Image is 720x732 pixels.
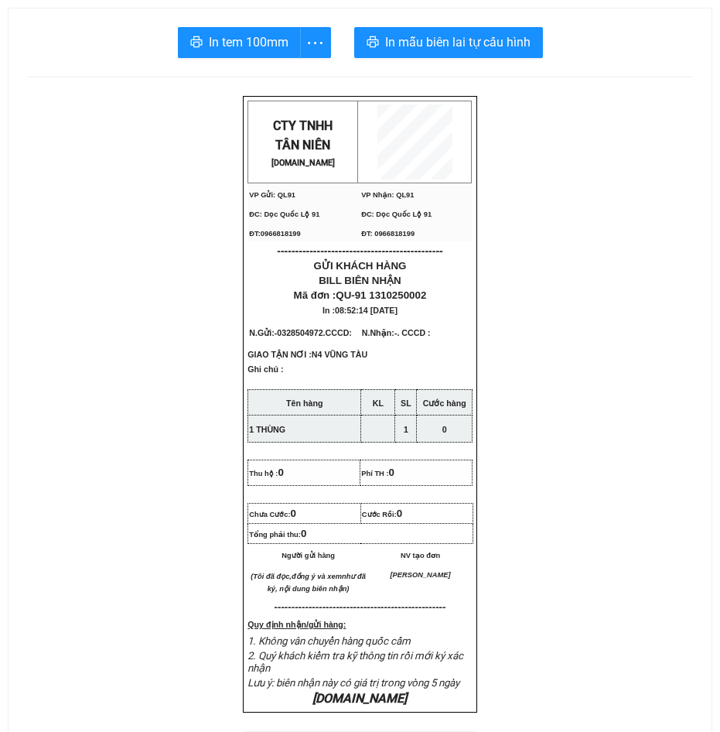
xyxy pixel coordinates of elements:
[367,36,379,50] span: printer
[249,191,295,199] span: VP Gửi: QL91
[275,601,285,613] span: ---
[249,230,300,238] span: ĐT:0966818199
[394,328,431,337] span: -
[178,27,301,58] button: printerIn tem 100mm
[247,650,463,674] span: 2. Quý khách kiểm tra kỹ thông tin rồi mới ký xác nhận
[190,36,203,50] span: printer
[390,571,450,579] span: [PERSON_NAME]
[277,328,354,337] span: 0328504972.
[286,398,322,408] strong: Tên hàng
[361,191,414,199] span: VP Nhận: QL91
[385,32,531,52] span: In mẫu biên lai tự cấu hình
[249,531,306,539] span: Tổng phải thu:
[373,398,384,408] strong: KL
[249,425,285,434] span: 1 THÙNG
[209,32,288,52] span: In tem 100mm
[268,573,366,593] em: như đã ký, nội dung biên nhận)
[312,350,367,359] span: N4 VŨNG TÀU
[301,528,306,539] span: 0
[312,691,407,706] em: [DOMAIN_NAME]
[401,552,440,559] span: NV tạo đơn
[442,425,447,434] span: 0
[247,620,346,629] strong: Quy định nhận/gửi hàng:
[362,511,402,518] span: Cước Rồi:
[278,467,283,478] span: 0
[361,230,415,238] span: ĐT: 0966818199
[273,118,333,133] span: CTY TNHH
[285,601,446,613] span: -----------------------------------------------
[249,470,284,477] span: Thu hộ :
[275,138,282,152] span: T
[247,677,459,689] span: Lưu ý: biên nhận này có giá trị trong vòng 5 ngày
[249,328,354,337] span: N.Gửi:
[251,573,342,580] em: (Tôi đã đọc,đồng ý và xem
[294,289,427,301] span: Mã đơn :
[322,306,398,315] span: In :
[397,328,430,337] span: . CCCD :
[326,328,354,337] span: CCCD:
[291,508,296,519] span: 0
[397,508,402,519] span: 0
[300,27,331,58] button: more
[335,306,398,315] span: 08:52:14 [DATE]
[404,425,408,434] span: 1
[247,635,411,647] span: 1. Không vân chuyển hàng quốc cấm
[277,245,442,257] span: ----------------------------------------------
[336,289,426,301] span: QU-91 1310250002
[275,328,354,337] span: -
[282,552,335,559] span: Người gửi hàng
[271,158,335,168] strong: [DOMAIN_NAME]
[314,260,407,272] span: GỬI KHÁCH HÀNG
[401,398,411,408] strong: SL
[354,27,543,58] button: printerIn mẫu biên lai tự cấu hình
[319,275,401,286] span: BILL BIÊN NHẬN
[249,210,319,218] span: ĐC: Dọc Quốc Lộ 91
[362,328,431,337] span: N.Nhận:
[247,350,367,359] span: GIAO TẬN NƠI :
[423,398,466,408] strong: Cước hàng
[361,210,432,218] span: ĐC: Dọc Quốc Lộ 91
[389,467,394,478] span: 0
[249,511,296,518] span: Chưa Cước:
[301,33,330,53] span: more
[282,138,330,152] span: ÂN NIÊN
[361,470,394,477] span: Phí TH :
[247,364,283,386] span: Ghi chú :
